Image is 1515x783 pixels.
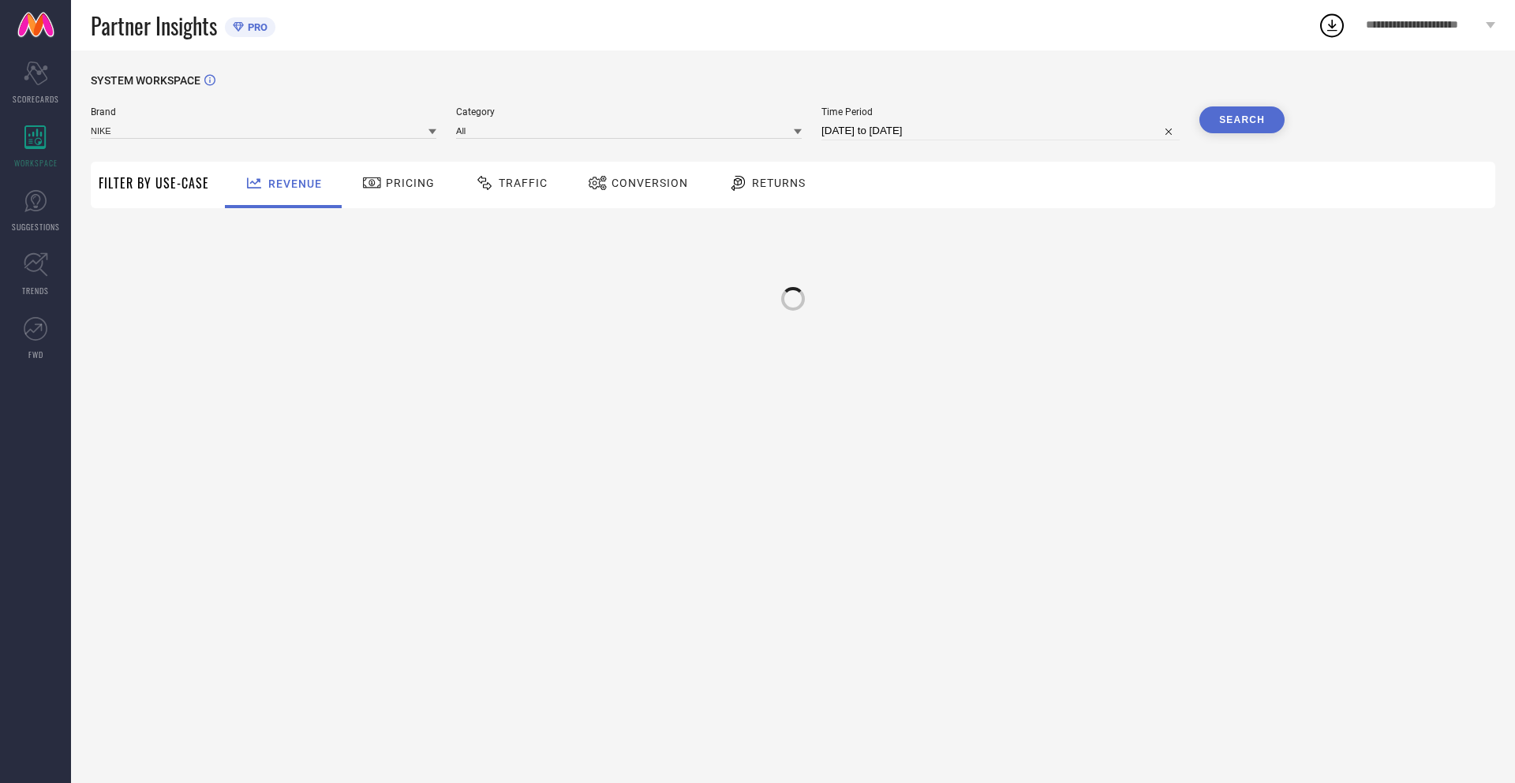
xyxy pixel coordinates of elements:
[244,21,267,33] span: PRO
[752,177,806,189] span: Returns
[1318,11,1346,39] div: Open download list
[13,93,59,105] span: SCORECARDS
[28,349,43,360] span: FWD
[22,285,49,296] span: TRENDS
[99,173,209,192] span: Filter By Use-Case
[821,121,1180,140] input: Select time period
[499,177,548,189] span: Traffic
[456,106,802,117] span: Category
[14,157,58,169] span: WORKSPACE
[268,177,322,190] span: Revenue
[91,9,217,42] span: Partner Insights
[386,177,435,189] span: Pricing
[12,221,60,233] span: SUGGESTIONS
[91,74,200,87] span: SYSTEM WORKSPACE
[91,106,436,117] span: Brand
[612,177,688,189] span: Conversion
[821,106,1180,117] span: Time Period
[1199,106,1285,133] button: Search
